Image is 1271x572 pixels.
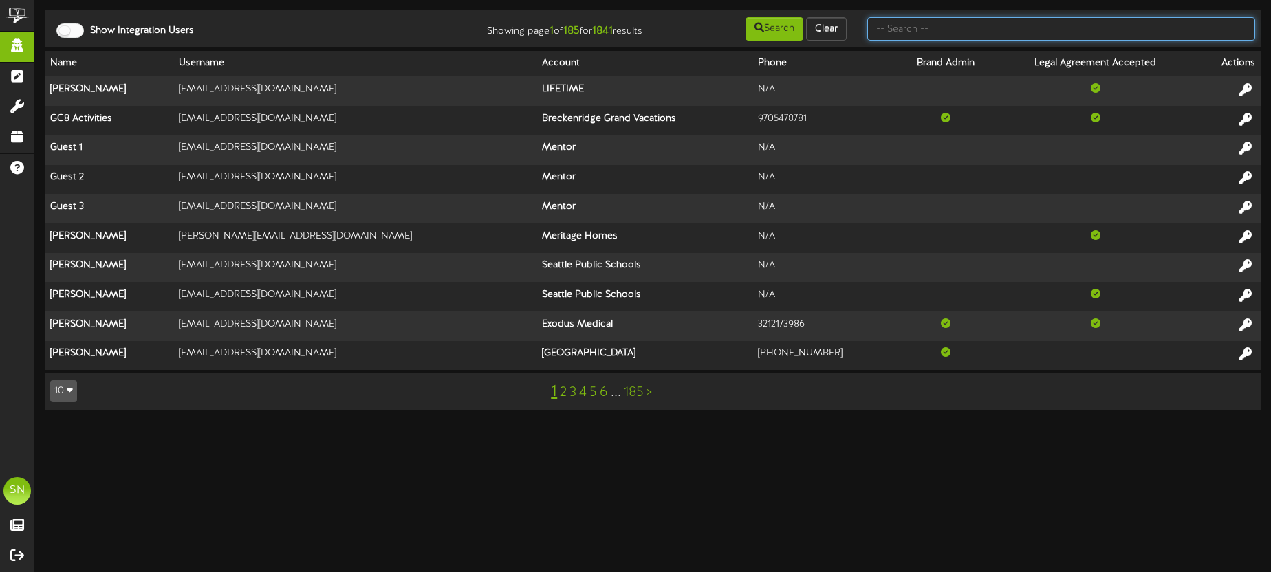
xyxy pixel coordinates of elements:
[45,194,173,223] th: Guest 3
[563,25,580,37] strong: 185
[173,194,536,223] td: [EMAIL_ADDRESS][DOMAIN_NAME]
[45,165,173,195] th: Guest 2
[752,223,895,253] td: N/A
[752,106,895,135] td: 9705478781
[752,165,895,195] td: N/A
[173,51,536,76] th: Username
[536,165,752,195] th: Mentor
[624,385,644,400] a: 185
[895,51,997,76] th: Brand Admin
[551,383,557,401] a: 1
[173,311,536,341] td: [EMAIL_ADDRESS][DOMAIN_NAME]
[536,253,752,283] th: Seattle Public Schools
[45,282,173,311] th: [PERSON_NAME]
[752,311,895,341] td: 3212173986
[579,385,587,400] a: 4
[569,385,576,400] a: 3
[536,341,752,370] th: [GEOGRAPHIC_DATA]
[1194,51,1261,76] th: Actions
[589,385,597,400] a: 5
[50,380,77,402] button: 10
[536,223,752,253] th: Meritage Homes
[752,194,895,223] td: N/A
[536,51,752,76] th: Account
[752,282,895,311] td: N/A
[752,253,895,283] td: N/A
[173,165,536,195] td: [EMAIL_ADDRESS][DOMAIN_NAME]
[45,106,173,135] th: GC8 Activities
[45,253,173,283] th: [PERSON_NAME]
[173,135,536,165] td: [EMAIL_ADDRESS][DOMAIN_NAME]
[536,282,752,311] th: Seattle Public Schools
[173,76,536,106] td: [EMAIL_ADDRESS][DOMAIN_NAME]
[746,17,803,41] button: Search
[752,341,895,370] td: [PHONE_NUMBER]
[752,51,895,76] th: Phone
[752,76,895,106] td: N/A
[867,17,1255,41] input: -- Search --
[647,385,652,400] a: >
[173,223,536,253] td: [PERSON_NAME][EMAIL_ADDRESS][DOMAIN_NAME]
[173,341,536,370] td: [EMAIL_ADDRESS][DOMAIN_NAME]
[806,17,847,41] button: Clear
[173,253,536,283] td: [EMAIL_ADDRESS][DOMAIN_NAME]
[536,311,752,341] th: Exodus Medical
[536,76,752,106] th: LIFETIME
[611,385,621,400] a: ...
[173,282,536,311] td: [EMAIL_ADDRESS][DOMAIN_NAME]
[173,106,536,135] td: [EMAIL_ADDRESS][DOMAIN_NAME]
[560,385,567,400] a: 2
[600,385,608,400] a: 6
[45,223,173,253] th: [PERSON_NAME]
[448,16,653,39] div: Showing page of for results
[752,135,895,165] td: N/A
[3,477,31,505] div: SN
[80,24,194,38] label: Show Integration Users
[997,51,1194,76] th: Legal Agreement Accepted
[592,25,613,37] strong: 1841
[45,51,173,76] th: Name
[45,311,173,341] th: [PERSON_NAME]
[536,106,752,135] th: Breckenridge Grand Vacations
[45,341,173,370] th: [PERSON_NAME]
[536,135,752,165] th: Mentor
[550,25,554,37] strong: 1
[45,135,173,165] th: Guest 1
[45,76,173,106] th: [PERSON_NAME]
[536,194,752,223] th: Mentor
